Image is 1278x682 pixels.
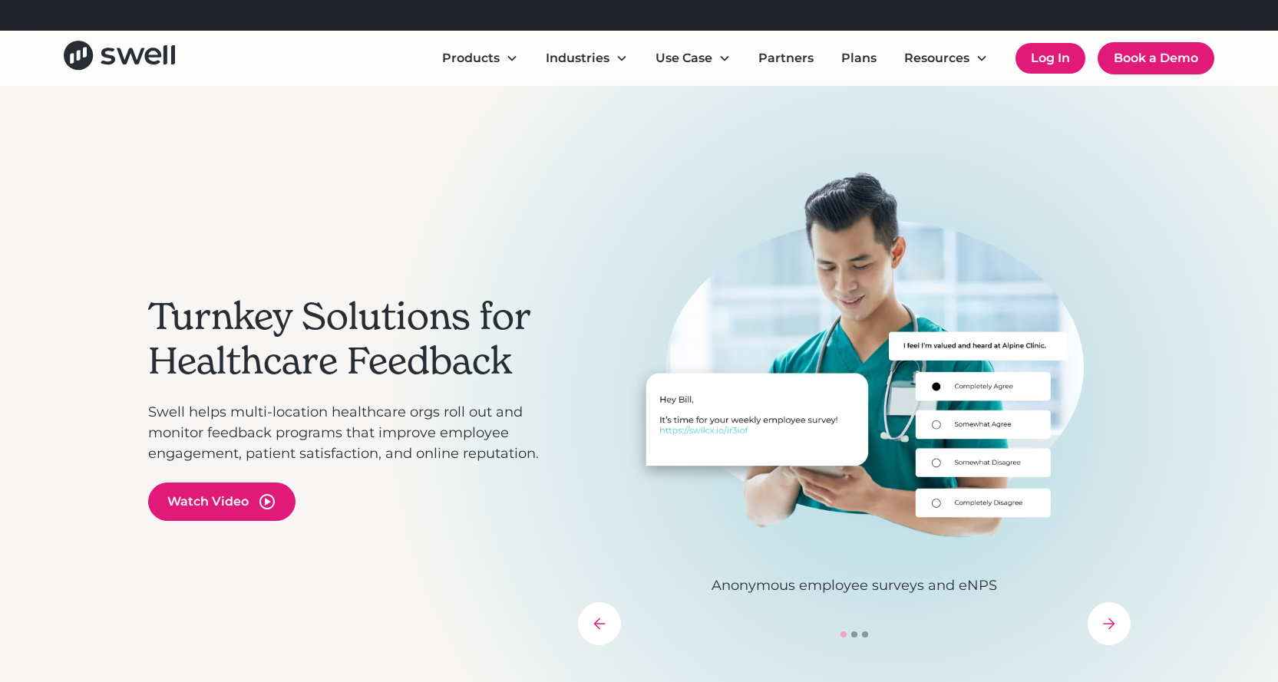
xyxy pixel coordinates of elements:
[829,43,889,74] a: Plans
[656,49,712,68] div: Use Case
[1015,516,1278,682] iframe: Chat Widget
[148,402,563,464] p: Swell helps multi-location healthcare orgs roll out and monitor feedback programs that improve em...
[904,49,969,68] div: Resources
[546,49,609,68] div: Industries
[578,170,1131,596] div: 3 of 3
[1015,43,1085,74] a: Log In
[167,493,249,511] div: Watch Video
[840,631,847,638] div: Show slide 1 of 3
[746,43,826,74] a: Partners
[148,483,296,521] a: open lightbox
[64,41,175,75] a: home
[851,631,857,638] div: Show slide 2 of 3
[533,43,640,74] div: Industries
[430,43,530,74] div: Products
[862,631,868,638] div: Show slide 3 of 3
[1098,42,1214,74] a: Book a Demo
[578,170,1131,645] div: carousel
[442,49,500,68] div: Products
[148,295,563,383] h2: Turnkey Solutions for Healthcare Feedback
[892,43,1000,74] div: Resources
[578,575,1131,596] p: Anonymous employee surveys and eNPS
[643,43,743,74] div: Use Case
[578,602,621,645] div: previous slide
